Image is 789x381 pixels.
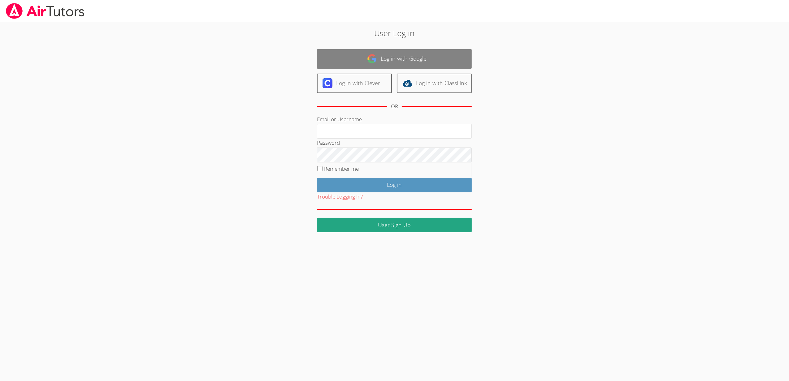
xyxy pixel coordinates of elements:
div: OR [391,102,398,111]
img: google-logo-50288ca7cdecda66e5e0955fdab243c47b7ad437acaf1139b6f446037453330a.svg [367,54,377,64]
h2: User Log in [181,27,607,39]
label: Email or Username [317,116,362,123]
img: clever-logo-6eab21bc6e7a338710f1a6ff85c0baf02591cd810cc4098c63d3a4b26e2feb20.svg [323,78,332,88]
a: Log in with Google [317,49,472,69]
a: Log in with Clever [317,74,392,93]
label: Password [317,139,340,146]
a: Log in with ClassLink [397,74,472,93]
a: User Sign Up [317,218,472,232]
img: classlink-logo-d6bb404cc1216ec64c9a2012d9dc4662098be43eaf13dc465df04b49fa7ab582.svg [402,78,412,88]
label: Remember me [324,165,359,172]
button: Trouble Logging In? [317,192,363,201]
input: Log in [317,178,472,192]
img: airtutors_banner-c4298cdbf04f3fff15de1276eac7730deb9818008684d7c2e4769d2f7ddbe033.png [5,3,85,19]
